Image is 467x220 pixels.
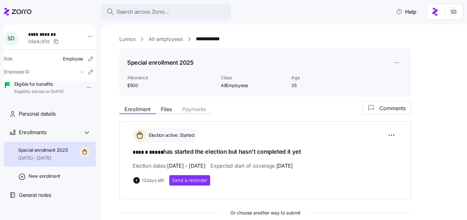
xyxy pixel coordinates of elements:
[81,69,83,75] span: -
[101,4,231,19] button: Search across Zorro...
[210,162,293,170] span: Expected start of coverage
[396,8,416,16] span: Help
[291,74,356,81] span: Age
[117,8,169,16] span: Search across Zorro...
[4,69,30,75] span: Employee ID
[169,175,210,186] button: Send a reminder
[221,82,286,89] span: AllEmployees
[19,191,51,199] span: General notes
[63,56,83,62] span: Employee
[182,107,206,112] span: Payments
[19,128,46,136] span: Enrollments
[379,104,406,112] span: Comments
[391,5,422,18] button: Help
[127,74,216,81] span: Allowance
[221,74,286,81] span: Class
[149,35,183,43] a: All employees
[133,148,398,157] h1: has started the election but hasn't completed it yet
[172,177,208,184] span: Send a reminder
[119,35,136,43] a: Lumos
[142,177,164,184] span: 12 days left
[18,155,68,161] span: [DATE] - [DATE]
[291,82,356,89] span: 35
[4,56,13,62] span: Role
[125,107,150,112] span: Enrollment
[161,107,172,112] span: Files
[19,110,56,118] span: Personal details
[276,162,293,170] span: [DATE]
[147,132,194,138] span: Election active: Started
[167,162,205,170] span: [DATE] - [DATE]
[119,209,411,216] span: Or choose another way to submit
[29,173,60,179] span: New enrollment
[127,82,216,89] span: $500
[14,81,64,87] span: Eligible for benefits
[7,36,14,41] span: S D
[127,58,194,67] h1: Special enrollment 2025
[133,162,205,170] span: Election dates
[14,89,64,95] span: Eligibility started on [DATE]
[363,102,411,115] button: Comments
[18,147,68,153] span: Special enrollment 2025
[449,6,459,17] img: 038087f1531ae87852c32fa7be65e69b
[28,38,50,45] span: 05d4c87d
